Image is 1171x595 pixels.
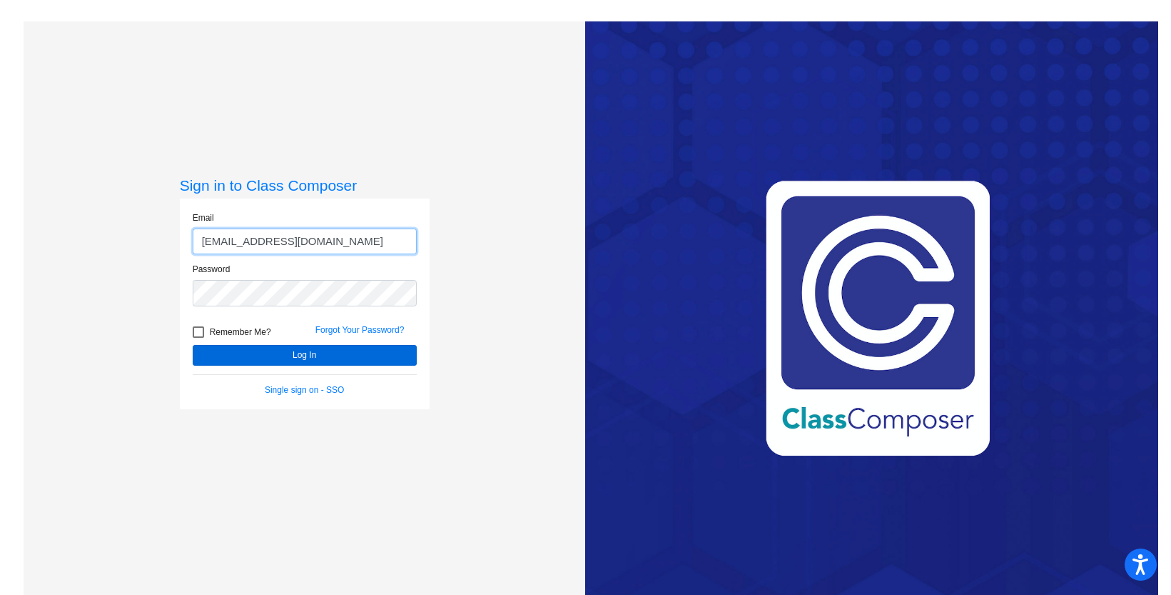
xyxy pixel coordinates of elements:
h3: Sign in to Class Composer [180,176,430,194]
a: Single sign on - SSO [265,385,344,395]
label: Email [193,211,214,224]
label: Password [193,263,230,276]
span: Remember Me? [210,324,271,341]
button: Log In [193,345,417,366]
a: Forgot Your Password? [315,325,405,335]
